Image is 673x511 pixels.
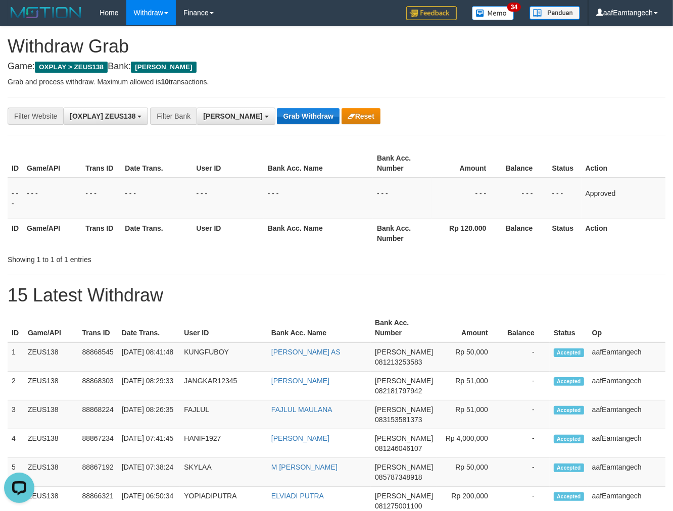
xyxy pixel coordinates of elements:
[501,219,548,247] th: Balance
[437,372,503,400] td: Rp 51,000
[554,348,584,357] span: Accepted
[8,314,24,342] th: ID
[193,149,264,178] th: User ID
[8,108,63,125] div: Filter Website
[271,434,329,442] a: [PERSON_NAME]
[63,108,148,125] button: [OXPLAY] ZEUS138
[375,473,422,481] span: Copy 085787348918 to clipboard
[437,314,503,342] th: Amount
[24,400,78,429] td: ZEUS138
[375,405,433,414] span: [PERSON_NAME]
[271,492,324,500] a: ELVIADI PUTRA
[277,108,339,124] button: Grab Withdraw
[437,342,503,372] td: Rp 50,000
[264,178,373,219] td: - - -
[582,219,665,247] th: Action
[150,108,197,125] div: Filter Bank
[35,62,108,73] span: OXPLAY > ZEUS138
[264,219,373,247] th: Bank Acc. Name
[437,429,503,458] td: Rp 4,000,000
[554,377,584,386] span: Accepted
[180,372,267,400] td: JANGKAR12345
[373,149,431,178] th: Bank Acc. Number
[550,314,588,342] th: Status
[118,429,180,458] td: [DATE] 07:41:45
[8,372,24,400] td: 2
[373,178,431,219] td: - - -
[23,219,81,247] th: Game/API
[8,219,23,247] th: ID
[375,444,422,452] span: Copy 081246046107 to clipboard
[548,178,582,219] td: - - -
[8,342,24,372] td: 1
[431,178,501,219] td: - - -
[503,458,550,487] td: -
[582,178,665,219] td: Approved
[437,400,503,429] td: Rp 51,000
[271,377,329,385] a: [PERSON_NAME]
[193,178,264,219] td: - - -
[554,492,584,501] span: Accepted
[118,372,180,400] td: [DATE] 08:29:33
[588,400,665,429] td: aafEamtangech
[588,458,665,487] td: aafEamtangech
[81,149,121,178] th: Trans ID
[437,458,503,487] td: Rp 50,000
[203,112,262,120] span: [PERSON_NAME]
[501,178,548,219] td: - - -
[81,219,121,247] th: Trans ID
[406,6,457,20] img: Feedback.jpg
[197,108,275,125] button: [PERSON_NAME]
[264,149,373,178] th: Bank Acc. Name
[8,285,665,305] h1: 15 Latest Withdraw
[588,372,665,400] td: aafEamtangech
[548,149,582,178] th: Status
[118,342,180,372] td: [DATE] 08:41:48
[375,463,433,471] span: [PERSON_NAME]
[342,108,380,124] button: Reset
[8,178,23,219] td: - - -
[121,178,192,219] td: - - -
[180,400,267,429] td: FAJLUL
[271,405,332,414] a: FAJLUL MAULANA
[375,434,433,442] span: [PERSON_NAME]
[180,429,267,458] td: HANIF1927
[582,149,665,178] th: Action
[371,314,437,342] th: Bank Acc. Number
[548,219,582,247] th: Status
[503,342,550,372] td: -
[554,464,584,472] span: Accepted
[8,429,24,458] td: 4
[8,36,665,57] h1: Withdraw Grab
[503,314,550,342] th: Balance
[8,77,665,87] p: Grab and process withdraw. Maximum allowed is transactions.
[588,429,665,458] td: aafEamtangech
[530,6,580,20] img: panduan.png
[8,458,24,487] td: 5
[81,178,121,219] td: - - -
[24,314,78,342] th: Game/API
[24,429,78,458] td: ZEUS138
[588,342,665,372] td: aafEamtangech
[121,219,192,247] th: Date Trans.
[78,400,118,429] td: 88868224
[375,377,433,385] span: [PERSON_NAME]
[180,342,267,372] td: KUNGFUBOY
[375,387,422,395] span: Copy 082181797942 to clipboard
[24,372,78,400] td: ZEUS138
[78,458,118,487] td: 88867192
[161,78,169,86] strong: 10
[554,435,584,443] span: Accepted
[267,314,371,342] th: Bank Acc. Name
[501,149,548,178] th: Balance
[472,6,514,20] img: Button%20Memo.svg
[375,416,422,424] span: Copy 083153581373 to clipboard
[118,400,180,429] td: [DATE] 08:26:35
[180,458,267,487] td: SKYLAA
[375,358,422,366] span: Copy 081213253583 to clipboard
[271,348,341,356] a: [PERSON_NAME] AS
[375,348,433,356] span: [PERSON_NAME]
[118,314,180,342] th: Date Trans.
[503,372,550,400] td: -
[8,5,84,20] img: MOTION_logo.png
